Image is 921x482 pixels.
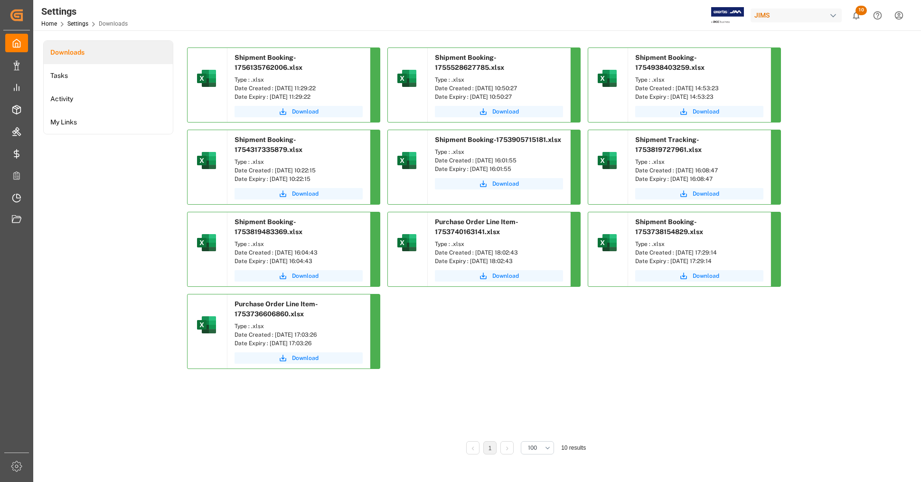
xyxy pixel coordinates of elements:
span: Download [693,272,719,280]
span: Shipment Booking-1755528627785.xlsx [435,54,504,71]
div: Date Created : [DATE] 16:08:47 [635,166,763,175]
span: Download [292,354,319,362]
div: Type : .xlsx [635,158,763,166]
div: Type : .xlsx [235,158,363,166]
span: Purchase Order Line Item-1753736606860.xlsx [235,300,318,318]
span: Download [492,180,519,188]
img: microsoft-excel-2019--v1.png [596,67,619,90]
img: microsoft-excel-2019--v1.png [395,149,418,172]
a: Tasks [44,64,173,87]
span: 100 [528,444,537,452]
div: Date Expiry : [DATE] 10:50:27 [435,93,563,101]
div: Date Expiry : [DATE] 17:03:26 [235,339,363,348]
button: Download [635,270,763,282]
button: Download [435,106,563,117]
img: microsoft-excel-2019--v1.png [195,231,218,254]
span: Purchase Order Line Item-1753740163141.xlsx [435,218,518,236]
span: Shipment Booking-1756135762006.xlsx [235,54,302,71]
div: Date Created : [DATE] 17:03:26 [235,331,363,339]
span: 10 [855,6,867,15]
span: Download [492,107,519,116]
img: microsoft-excel-2019--v1.png [195,149,218,172]
button: Download [435,270,563,282]
div: Date Created : [DATE] 11:29:22 [235,84,363,93]
span: Download [492,272,519,280]
div: Date Expiry : [DATE] 16:04:43 [235,257,363,265]
span: Download [292,107,319,116]
img: microsoft-excel-2019--v1.png [395,231,418,254]
img: microsoft-excel-2019--v1.png [195,313,218,336]
li: 1 [483,441,497,454]
button: JIMS [751,6,846,24]
span: Shipment Booking-1753819483369.xlsx [235,218,302,236]
img: microsoft-excel-2019--v1.png [195,67,218,90]
div: Date Expiry : [DATE] 14:53:23 [635,93,763,101]
div: Date Expiry : [DATE] 16:08:47 [635,175,763,183]
div: Type : .xlsx [435,76,563,84]
div: Date Created : [DATE] 16:04:43 [235,248,363,257]
div: Type : .xlsx [235,322,363,331]
span: Shipment Booking-1753905715181.xlsx [435,136,561,143]
a: Settings [67,20,88,27]
div: Date Expiry : [DATE] 18:02:43 [435,257,563,265]
div: Date Expiry : [DATE] 11:29:22 [235,93,363,101]
li: Previous Page [466,441,479,454]
span: Shipment Booking-1754317335879.xlsx [235,136,302,153]
button: Download [235,270,363,282]
button: open menu [521,441,554,454]
img: Exertis%20JAM%20-%20Email%20Logo.jpg_1722504956.jpg [711,7,744,24]
div: Type : .xlsx [235,240,363,248]
div: Type : .xlsx [635,76,763,84]
button: Help Center [867,5,888,26]
div: Date Expiry : [DATE] 10:22:15 [235,175,363,183]
button: Download [635,188,763,199]
a: Downloads [44,41,173,64]
div: Date Expiry : [DATE] 16:01:55 [435,165,563,173]
div: Type : .xlsx [435,240,563,248]
div: Date Expiry : [DATE] 17:29:14 [635,257,763,265]
div: JIMS [751,9,842,22]
button: Download [435,178,563,189]
span: Download [693,189,719,198]
a: 1 [489,445,492,452]
div: Type : .xlsx [235,76,363,84]
div: Date Created : [DATE] 17:29:14 [635,248,763,257]
span: 10 results [561,444,586,451]
span: Download [292,189,319,198]
div: Date Created : [DATE] 10:22:15 [235,166,363,175]
a: My Links [44,111,173,134]
span: Download [292,272,319,280]
a: Download [235,188,363,199]
img: microsoft-excel-2019--v1.png [395,67,418,90]
div: Date Created : [DATE] 18:02:43 [435,248,563,257]
button: show 10 new notifications [846,5,867,26]
img: microsoft-excel-2019--v1.png [596,149,619,172]
span: Shipment Booking-1754938403259.xlsx [635,54,705,71]
span: Shipment Booking-1753738154829.xlsx [635,218,703,236]
a: Home [41,20,57,27]
li: Next Page [500,441,514,454]
span: Shipment Tracking-1753819727961.xlsx [635,136,702,153]
button: Download [235,106,363,117]
div: Type : .xlsx [635,240,763,248]
img: microsoft-excel-2019--v1.png [596,231,619,254]
div: Date Created : [DATE] 10:50:27 [435,84,563,93]
a: Activity [44,87,173,111]
div: Date Created : [DATE] 16:01:55 [435,156,563,165]
div: Settings [41,4,128,19]
button: Download [635,106,763,117]
button: Download [235,352,363,364]
span: Download [693,107,719,116]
